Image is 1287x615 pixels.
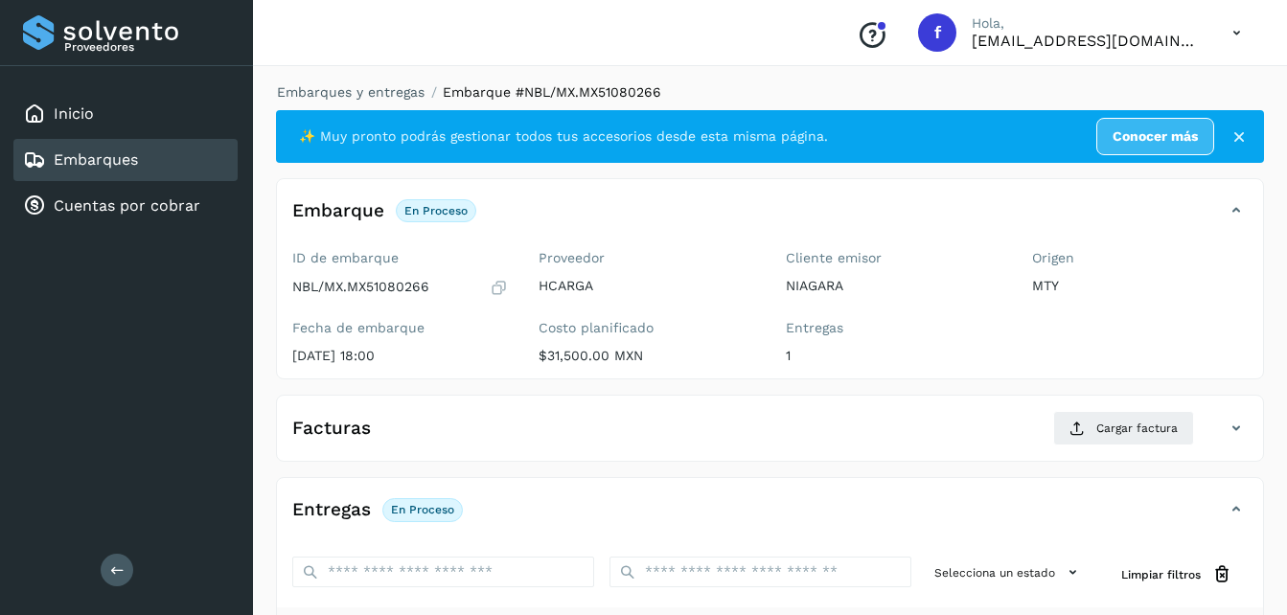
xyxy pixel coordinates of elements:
[443,84,661,100] span: Embarque #NBL/MX.MX51080266
[13,185,238,227] div: Cuentas por cobrar
[292,418,371,440] h4: Facturas
[786,320,1001,336] label: Entregas
[1096,118,1214,155] a: Conocer más
[54,196,200,215] a: Cuentas por cobrar
[1106,557,1248,592] button: Limpiar filtros
[539,278,754,294] p: HCARGA
[292,279,429,295] p: NBL/MX.MX51080266
[1121,566,1201,583] span: Limpiar filtros
[539,320,754,336] label: Costo planificado
[972,32,1202,50] p: facturacion@hcarga.com
[13,139,238,181] div: Embarques
[54,150,138,169] a: Embarques
[277,411,1263,461] div: FacturasCargar factura
[292,499,371,521] h4: Entregas
[927,557,1091,588] button: Selecciona un estado
[299,126,828,147] span: ✨ Muy pronto podrás gestionar todos tus accesorios desde esta misma página.
[1032,250,1248,266] label: Origen
[1096,420,1178,437] span: Cargar factura
[786,278,1001,294] p: NIAGARA
[1032,278,1248,294] p: MTY
[1053,411,1194,445] button: Cargar factura
[277,84,425,100] a: Embarques y entregas
[786,250,1001,266] label: Cliente emisor
[13,93,238,135] div: Inicio
[786,348,1001,364] p: 1
[539,250,754,266] label: Proveedor
[539,348,754,364] p: $31,500.00 MXN
[276,82,1264,102] nav: breadcrumb
[292,250,508,266] label: ID de embarque
[404,204,468,217] p: En proceso
[64,40,230,54] p: Proveedores
[292,320,508,336] label: Fecha de embarque
[292,348,508,364] p: [DATE] 18:00
[972,15,1202,32] p: Hola,
[292,200,384,222] h4: Embarque
[277,493,1263,541] div: EntregasEn proceso
[391,503,454,516] p: En proceso
[54,104,94,123] a: Inicio
[277,194,1263,242] div: EmbarqueEn proceso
